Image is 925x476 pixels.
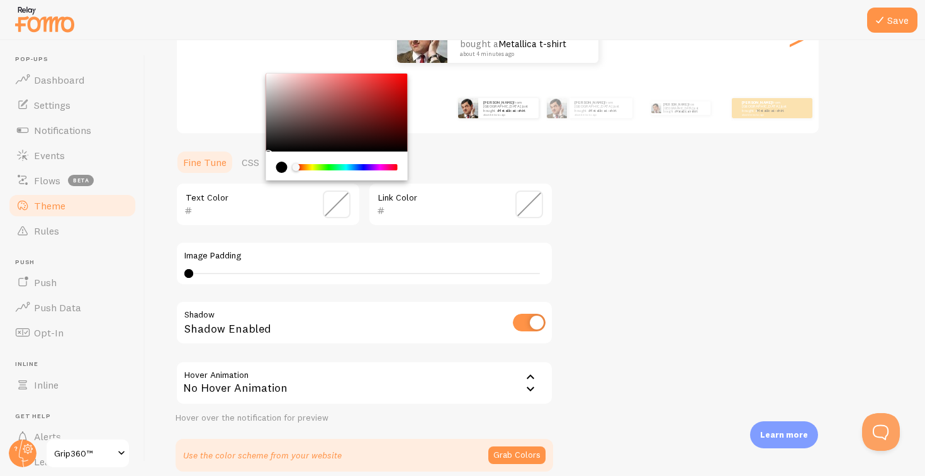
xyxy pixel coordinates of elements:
[15,412,137,421] span: Get Help
[45,438,130,468] a: Grip360™
[498,108,525,113] a: Metallica t-shirt
[742,113,791,116] small: about 4 minutes ago
[8,320,137,345] a: Opt-In
[663,101,705,115] p: from [GEOGRAPHIC_DATA] just bought a
[54,446,114,461] span: Grip360™
[483,113,532,116] small: about 4 minutes ago
[458,98,478,118] img: Fomo
[34,149,65,162] span: Events
[34,276,57,289] span: Push
[742,100,792,116] p: from [GEOGRAPHIC_DATA] just bought a
[676,109,697,113] a: Metallica t-shirt
[266,74,408,180] div: Chrome color picker
[68,175,94,186] span: beta
[750,421,818,448] div: Learn more
[488,446,546,464] button: Grab Colors
[8,118,137,143] a: Notifications
[34,379,59,391] span: Inline
[34,326,64,339] span: Opt-In
[15,258,137,267] span: Push
[34,99,70,111] span: Settings
[176,412,553,424] div: Hover over the notification for preview
[8,218,137,243] a: Rules
[34,224,59,237] span: Rules
[8,67,137,92] a: Dashboard
[498,38,566,50] a: Metallica t-shirt
[760,429,808,441] p: Learn more
[8,143,137,168] a: Events
[13,3,76,35] img: fomo-relay-logo-orange.svg
[234,150,267,175] a: CSS
[651,103,661,113] img: Fomo
[176,361,553,405] div: No Hover Animation
[8,295,137,320] a: Push Data
[176,150,234,175] a: Fine Tune
[34,174,60,187] span: Flows
[483,100,513,105] strong: [PERSON_NAME]
[742,100,772,105] strong: [PERSON_NAME]
[460,51,582,57] small: about 4 minutes ago
[483,100,534,116] p: from [GEOGRAPHIC_DATA] just bought a
[8,92,137,118] a: Settings
[34,199,65,212] span: Theme
[176,301,553,346] div: Shadow Enabled
[15,55,137,64] span: Pop-ups
[8,168,137,193] a: Flows beta
[575,113,626,116] small: about 4 minutes ago
[8,193,137,218] a: Theme
[590,108,617,113] a: Metallica t-shirt
[575,100,627,116] p: from [GEOGRAPHIC_DATA] just bought a
[663,102,688,106] strong: [PERSON_NAME]
[184,250,544,262] label: Image Padding
[15,360,137,368] span: Inline
[8,270,137,295] a: Push
[8,424,137,449] a: Alerts
[8,372,137,397] a: Inline
[183,449,342,462] p: Use the color scheme from your website
[34,124,91,136] span: Notifications
[862,413,900,451] iframe: Help Scout Beacon - Open
[575,100,605,105] strong: [PERSON_NAME]
[34,301,81,314] span: Push Data
[276,162,288,173] div: current color is #000000
[757,108,784,113] a: Metallica t-shirt
[34,74,84,86] span: Dashboard
[547,98,567,118] img: Fomo
[34,430,61,443] span: Alerts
